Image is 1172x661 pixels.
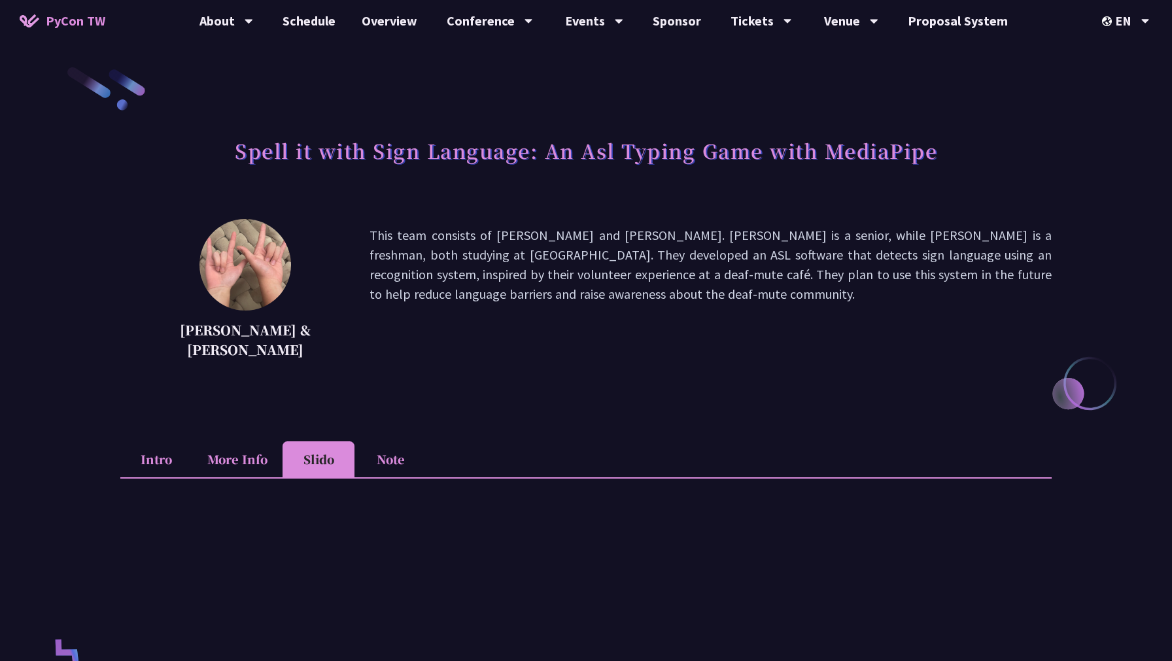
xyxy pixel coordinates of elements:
li: More Info [192,441,283,477]
img: Megan & Ethan [199,219,291,311]
p: This team consists of [PERSON_NAME] and [PERSON_NAME]. [PERSON_NAME] is a senior, while [PERSON_N... [370,226,1052,363]
li: Intro [120,441,192,477]
h1: Spell it with Sign Language: An Asl Typing Game with MediaPipe [235,131,937,170]
li: Note [354,441,426,477]
a: PyCon TW [7,5,118,37]
span: PyCon TW [46,11,105,31]
li: Slido [283,441,354,477]
img: Locale Icon [1102,16,1115,26]
img: Home icon of PyCon TW 2025 [20,14,39,27]
p: [PERSON_NAME] & [PERSON_NAME] [153,320,337,360]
